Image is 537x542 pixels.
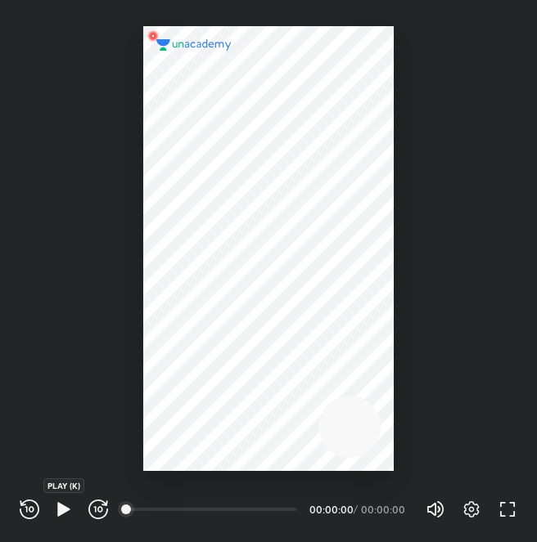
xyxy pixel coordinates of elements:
img: logo.2a7e12a2.svg [156,39,232,51]
div: 00:00:00 [309,504,350,514]
div: 00:00:00 [361,504,406,514]
img: wMgqJGBwKWe8AAAAABJRU5ErkJggg== [143,26,163,46]
div: PLAY (K) [43,478,84,493]
div: / [354,504,358,514]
